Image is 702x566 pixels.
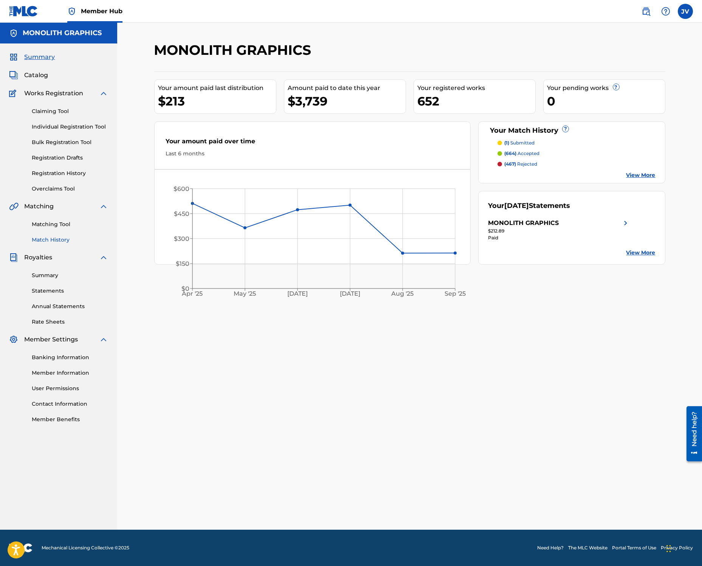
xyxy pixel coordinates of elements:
[99,89,108,98] img: expand
[504,150,516,156] span: (664)
[176,260,189,267] tspan: $150
[32,138,108,146] a: Bulk Registration Tool
[504,140,535,146] p: submitted
[613,84,619,90] span: ?
[9,202,19,211] img: Matching
[391,290,414,297] tspan: Aug '25
[32,169,108,177] a: Registration History
[488,201,570,211] div: Your Statements
[174,210,189,217] tspan: $450
[9,543,33,552] img: logo
[181,285,189,292] tspan: $0
[287,290,308,297] tspan: [DATE]
[32,236,108,244] a: Match History
[678,4,693,19] div: User Menu
[621,219,630,228] img: right chevron icon
[9,53,55,62] a: SummarySummary
[9,71,18,80] img: Catalog
[488,126,656,136] div: Your Match History
[504,202,529,210] span: [DATE]
[24,335,78,344] span: Member Settings
[537,544,564,551] a: Need Help?
[9,71,48,80] a: CatalogCatalog
[666,537,671,560] div: Drag
[23,29,102,37] h5: MONOLITH GRAPHICS
[32,287,108,295] a: Statements
[488,219,559,228] div: MONOLITH GRAPHICS
[32,385,108,392] a: User Permissions
[24,71,48,80] span: Catalog
[9,6,38,17] img: MLC Logo
[99,335,108,344] img: expand
[32,400,108,408] a: Contact Information
[288,93,406,110] div: $3,739
[166,150,459,158] div: Last 6 months
[664,530,702,566] iframe: Chat Widget
[181,290,203,297] tspan: Apr '25
[32,369,108,377] a: Member Information
[568,544,607,551] a: The MLC Website
[9,253,18,262] img: Royalties
[24,89,83,98] span: Works Registration
[488,228,630,234] div: $212.89
[497,150,656,157] a: (664) accepted
[234,290,256,297] tspan: May '25
[9,53,18,62] img: Summary
[32,123,108,131] a: Individual Registration Tool
[9,89,19,98] img: Works Registration
[612,544,656,551] a: Portal Terms of Use
[504,150,539,157] p: accepted
[626,249,656,257] a: View More
[340,290,360,297] tspan: [DATE]
[32,107,108,115] a: Claiming Tool
[32,154,108,162] a: Registration Drafts
[174,185,189,192] tspan: $600
[32,416,108,423] a: Member Benefits
[497,140,656,146] a: (1) submitted
[174,235,189,242] tspan: $300
[9,29,18,38] img: Accounts
[547,84,665,93] div: Your pending works
[638,4,654,19] a: Public Search
[99,253,108,262] img: expand
[99,202,108,211] img: expand
[158,84,276,93] div: Your amount paid last distribution
[418,84,535,93] div: Your registered works
[24,253,52,262] span: Royalties
[32,318,108,326] a: Rate Sheets
[42,544,129,551] span: Mechanical Licensing Collective © 2025
[418,93,535,110] div: 652
[658,4,673,19] div: Help
[504,161,537,167] p: rejected
[81,7,122,16] span: Member Hub
[24,202,54,211] span: Matching
[661,544,693,551] a: Privacy Policy
[661,7,670,16] img: help
[445,290,466,297] tspan: Sep '25
[67,7,76,16] img: Top Rightsholder
[504,140,509,146] span: (1)
[158,93,276,110] div: $213
[32,302,108,310] a: Annual Statements
[488,219,630,241] a: MONOLITH GRAPHICSright chevron icon$212.89Paid
[288,84,406,93] div: Amount paid to date this year
[32,185,108,193] a: Overclaims Tool
[9,335,18,344] img: Member Settings
[32,354,108,361] a: Banking Information
[642,7,651,16] img: search
[547,93,665,110] div: 0
[626,171,656,179] a: View More
[32,220,108,228] a: Matching Tool
[24,53,55,62] span: Summary
[488,234,630,241] div: Paid
[32,271,108,279] a: Summary
[504,161,516,167] span: (467)
[166,137,459,150] div: Your amount paid over time
[563,126,569,132] span: ?
[681,402,702,465] iframe: Resource Center
[154,42,315,59] h2: MONOLITH GRAPHICS
[497,161,656,167] a: (467) rejected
